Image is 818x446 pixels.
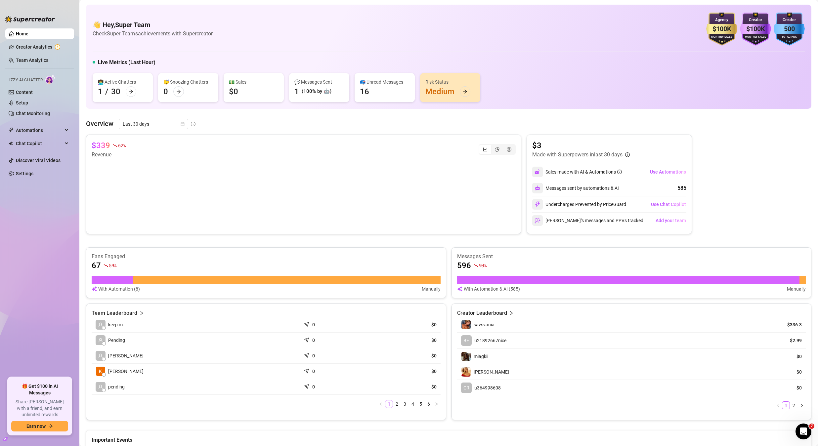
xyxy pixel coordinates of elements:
a: Content [16,90,33,95]
span: Last 30 days [123,119,184,129]
span: Chat Copilot [16,138,63,149]
span: BE [463,337,469,344]
a: 1 [385,400,393,408]
div: segmented control [479,144,516,155]
span: [PERSON_NAME] [108,352,144,359]
article: Messages Sent [457,253,806,260]
span: Earn now [26,424,46,429]
article: $3 [532,140,630,151]
div: 0 [163,86,168,97]
img: logo-BBDzfeDw.svg [5,16,55,22]
span: 🎁 Get $100 in AI Messages [11,383,68,396]
div: Agency [706,17,737,23]
article: 0 [312,368,315,375]
span: Izzy AI Chatter [9,77,43,83]
span: Use Automations [650,169,686,175]
article: Manually [422,285,441,293]
img: svg%3e [535,169,540,175]
button: Earn nowarrow-right [11,421,68,431]
span: arrow-right [48,424,53,428]
div: Monthly Sales [740,35,771,39]
button: right [798,401,806,409]
div: $100K [740,24,771,34]
div: Messages sent by automations & AI [532,183,619,193]
div: 1 [98,86,103,97]
span: fall [474,263,478,268]
span: right [509,309,514,317]
a: Chat Monitoring [16,111,50,116]
a: Creator Analytics exclamation-circle [16,42,69,52]
img: purple-badge-B9DA21FR.svg [740,13,771,46]
article: $0 [375,337,437,344]
div: Sales made with AI & Automations [545,168,622,176]
span: left [776,403,780,407]
span: Pending [108,337,125,344]
span: fall [104,263,108,268]
span: savsvania [474,322,495,327]
div: Monthly Sales [706,35,737,39]
span: keep m. [108,321,124,328]
span: send [304,320,311,327]
div: Total Fans [774,35,805,39]
article: $0 [772,385,802,391]
div: 585 [677,184,686,192]
li: Next Page [433,400,441,408]
span: send [304,351,311,358]
div: [PERSON_NAME]’s messages and PPVs tracked [532,215,643,226]
button: Add your team [655,215,686,226]
a: 3 [401,400,409,408]
article: 0 [312,352,315,359]
li: 2 [790,401,798,409]
a: Home [16,31,28,36]
span: arrow-right [129,89,133,94]
article: $2.99 [772,337,802,344]
div: 📪 Unread Messages [360,78,409,86]
a: 4 [409,400,416,408]
li: 3 [401,400,409,408]
img: blue-badge-DgoSNQY1.svg [774,13,805,46]
article: $339 [92,140,110,151]
article: 0 [312,337,315,344]
img: AI Chatter [45,74,56,84]
img: svg%3e [535,185,540,191]
span: user [98,385,103,389]
button: right [433,400,441,408]
li: Previous Page [774,401,782,409]
span: Share [PERSON_NAME] with a friend, and earn unlimited rewards [11,399,68,418]
div: 💵 Sales [229,78,279,86]
div: 👩‍💻 Active Chatters [98,78,148,86]
img: Kostya Arabadji [96,367,105,376]
article: 0 [312,321,315,328]
span: calendar [181,122,185,126]
span: user [98,353,103,358]
div: Risk Status [425,78,475,86]
span: right [139,309,144,317]
iframe: Intercom live chat [796,424,811,439]
a: 2 [790,402,797,409]
span: pending [108,383,125,390]
article: Team Leaderboard [92,309,137,317]
a: Team Analytics [16,58,48,63]
div: Undercharges Prevented by PriceGuard [532,199,626,210]
li: 5 [417,400,425,408]
span: 62 % [118,142,126,148]
div: Creator [774,17,805,23]
div: $0 [229,86,238,97]
img: svg%3e [92,285,97,293]
img: svg%3e [535,201,540,207]
article: With Automation & AI (585) [464,285,520,293]
span: 90 % [479,262,487,268]
button: left [774,401,782,409]
h4: 👋 Hey, Super Team [93,20,213,29]
div: $100K [706,24,737,34]
img: savsvania [461,320,471,329]
article: Overview [86,119,113,129]
img: Chat Copilot [9,141,13,146]
article: $0 [772,353,802,360]
a: Discover Viral Videos [16,158,61,163]
span: u21892667nice [474,338,506,343]
li: 2 [393,400,401,408]
article: Revenue [92,151,126,159]
span: user [98,338,103,343]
